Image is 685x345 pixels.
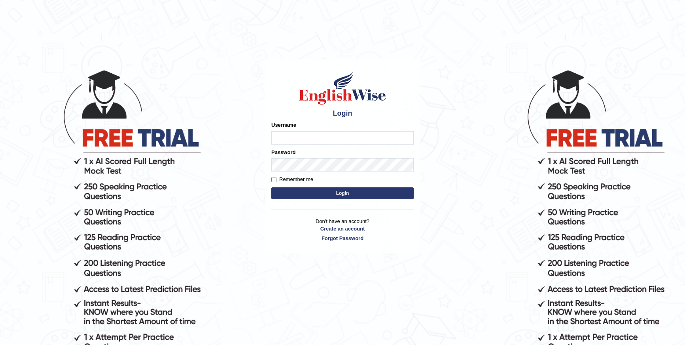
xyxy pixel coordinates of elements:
label: Remember me [271,175,313,183]
h4: Login [271,110,414,118]
img: Logo of English Wise sign in for intelligent practice with AI [297,70,388,106]
a: Forgot Password [271,234,414,242]
input: Remember me [271,177,276,182]
p: Don't have an account? [271,217,414,242]
label: Password [271,149,295,156]
a: Create an account [271,225,414,233]
button: Login [271,187,414,199]
label: Username [271,121,296,129]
